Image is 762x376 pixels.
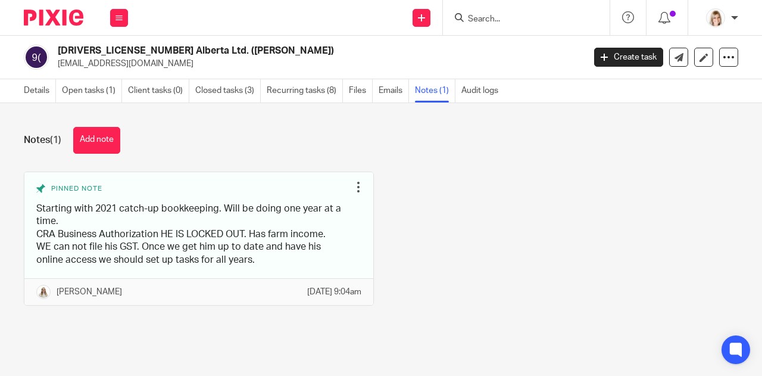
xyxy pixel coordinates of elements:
h1: Notes [24,134,61,147]
a: Notes (1) [415,79,455,102]
a: Recurring tasks (8) [267,79,343,102]
a: Audit logs [461,79,504,102]
a: Closed tasks (3) [195,79,261,102]
span: (1) [50,135,61,145]
a: Create task [594,48,663,67]
button: Add note [73,127,120,154]
p: [PERSON_NAME] [57,286,122,298]
a: Emails [379,79,409,102]
a: Files [349,79,373,102]
input: Search [467,14,574,25]
p: [EMAIL_ADDRESS][DOMAIN_NAME] [58,58,576,70]
a: Details [24,79,56,102]
p: [DATE] 9:04am [307,286,361,298]
div: Pinned note [36,184,349,194]
a: Open tasks (1) [62,79,122,102]
img: Tayler%20Headshot%20Compressed%20Resized%202.jpg [706,8,725,27]
img: Headshot%2011-2024%20white%20background%20square%202.JPG [36,285,51,299]
h2: [DRIVERS_LICENSE_NUMBER] Alberta Ltd. ([PERSON_NAME]) [58,45,473,57]
img: svg%3E [24,45,49,70]
img: Pixie [24,10,83,26]
a: Client tasks (0) [128,79,189,102]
